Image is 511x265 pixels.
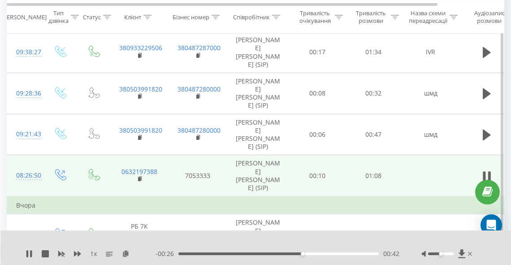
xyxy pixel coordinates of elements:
[121,167,157,176] a: 0632197388
[227,214,290,256] td: [PERSON_NAME] [PERSON_NAME] (SIP)
[290,155,346,196] td: 00:10
[124,13,141,21] div: Клієнт
[173,13,209,21] div: Бізнес номер
[169,155,227,196] td: 7053333
[353,9,389,25] div: Тривалість розмови
[402,114,460,155] td: шмд
[346,155,402,196] td: 01:08
[346,73,402,114] td: 00:32
[346,114,402,155] td: 00:47
[16,167,34,184] div: 08:26:50
[119,85,162,93] a: 380503991820
[346,214,402,256] td: 01:00
[178,85,221,93] a: 380487280000
[227,73,290,114] td: [PERSON_NAME] [PERSON_NAME] (SIP)
[16,126,34,143] div: 09:21:43
[439,252,443,256] div: Accessibility label
[297,9,333,25] div: Тривалість очікування
[119,126,162,135] a: 380503991820
[481,214,502,236] div: Open Intercom Messenger
[233,13,270,21] div: Співробітник
[290,32,346,73] td: 00:17
[110,214,169,256] td: РБ 7К
[290,214,346,256] td: 00:22
[119,43,162,52] a: 380933229506
[346,32,402,73] td: 01:34
[468,9,511,25] div: Аудіозапис розмови
[290,73,346,114] td: 00:08
[178,126,221,135] a: 380487280000
[16,43,34,61] div: 09:38:27
[178,43,221,52] a: 380487287000
[156,249,178,258] span: - 00:26
[48,9,69,25] div: Тип дзвінка
[402,32,460,73] td: IVR
[227,155,290,196] td: [PERSON_NAME] [PERSON_NAME] (SIP)
[16,226,34,243] div: 01:48:56
[402,73,460,114] td: шмд
[290,114,346,155] td: 00:06
[169,214,227,256] td: 7053333
[383,249,399,258] span: 00:42
[301,252,304,256] div: Accessibility label
[83,13,101,21] div: Статус
[409,9,447,25] div: Назва схеми переадресації
[90,249,97,258] span: 1 x
[227,114,290,155] td: [PERSON_NAME] [PERSON_NAME] (SIP)
[1,13,47,21] div: [PERSON_NAME]
[16,85,34,102] div: 09:28:36
[227,32,290,73] td: [PERSON_NAME] [PERSON_NAME] (SIP)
